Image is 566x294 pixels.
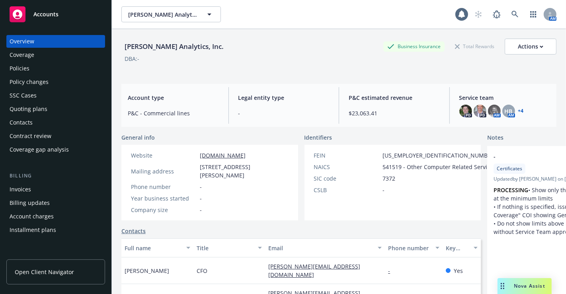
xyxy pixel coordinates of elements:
[6,130,105,142] a: Contract review
[349,109,440,117] span: $23,063.41
[268,263,360,278] a: [PERSON_NAME][EMAIL_ADDRESS][DOMAIN_NAME]
[131,206,197,214] div: Company size
[383,163,496,171] span: 541519 - Other Computer Related Services
[128,109,219,117] span: P&C - Commercial lines
[474,105,486,117] img: photo
[314,163,380,171] div: NAICS
[131,194,197,202] div: Year business started
[10,116,33,129] div: Contacts
[125,244,182,252] div: Full name
[314,174,380,183] div: SIC code
[197,267,207,275] span: CFO
[15,268,74,276] span: Open Client Navigator
[497,165,522,172] span: Certificates
[10,35,34,48] div: Overview
[121,133,155,142] span: General info
[6,116,105,129] a: Contacts
[121,41,227,52] div: [PERSON_NAME] Analytics, Inc.
[10,89,37,102] div: SSC Cases
[498,278,507,294] div: Drag to move
[10,76,49,88] div: Policy changes
[128,93,219,102] span: Account type
[10,197,50,209] div: Billing updates
[6,210,105,223] a: Account charges
[487,133,504,143] span: Notes
[518,39,543,54] div: Actions
[451,41,498,51] div: Total Rewards
[6,103,105,115] a: Quoting plans
[383,186,385,194] span: -
[505,107,513,115] span: HB
[443,238,481,257] button: Key contact
[525,6,541,22] a: Switch app
[131,183,197,191] div: Phone number
[383,151,497,160] span: [US_EMPLOYER_IDENTIFICATION_NUMBER]
[6,35,105,48] a: Overview
[6,49,105,61] a: Coverage
[131,151,197,160] div: Website
[349,93,440,102] span: P&C estimated revenue
[268,244,373,252] div: Email
[10,210,54,223] div: Account charges
[488,105,501,117] img: photo
[197,244,254,252] div: Title
[383,41,445,51] div: Business Insurance
[6,76,105,88] a: Policy changes
[10,49,34,61] div: Coverage
[388,244,430,252] div: Phone number
[304,133,332,142] span: Identifiers
[10,103,47,115] div: Quoting plans
[454,267,463,275] span: Yes
[507,6,523,22] a: Search
[388,267,396,275] a: -
[121,238,193,257] button: Full name
[314,151,380,160] div: FEIN
[459,105,472,117] img: photo
[6,252,105,260] div: Tools
[6,89,105,102] a: SSC Cases
[6,197,105,209] a: Billing updates
[10,143,69,156] div: Coverage gap analysis
[131,167,197,175] div: Mailing address
[314,186,380,194] div: CSLB
[383,174,396,183] span: 7372
[10,130,51,142] div: Contract review
[33,11,59,18] span: Accounts
[238,109,330,117] span: -
[518,109,524,113] a: +4
[238,93,330,102] span: Legal entity type
[6,143,105,156] a: Coverage gap analysis
[6,62,105,75] a: Policies
[121,227,146,235] a: Contacts
[489,6,505,22] a: Report a Bug
[6,224,105,236] a: Installment plans
[446,244,469,252] div: Key contact
[200,163,289,179] span: [STREET_ADDRESS][PERSON_NAME]
[265,238,385,257] button: Email
[200,183,202,191] span: -
[125,267,169,275] span: [PERSON_NAME]
[385,238,442,257] button: Phone number
[470,6,486,22] a: Start snowing
[200,206,202,214] span: -
[6,183,105,196] a: Invoices
[200,152,246,159] a: [DOMAIN_NAME]
[128,10,197,19] span: [PERSON_NAME] Analytics, Inc.
[494,186,528,194] strong: PROCESSING
[10,183,31,196] div: Invoices
[193,238,265,257] button: Title
[6,3,105,25] a: Accounts
[125,55,139,63] div: DBA: -
[6,172,105,180] div: Billing
[10,224,56,236] div: Installment plans
[459,93,550,102] span: Service team
[121,6,221,22] button: [PERSON_NAME] Analytics, Inc.
[10,62,29,75] div: Policies
[514,282,545,289] span: Nova Assist
[200,194,202,202] span: -
[505,39,556,55] button: Actions
[498,278,552,294] button: Nova Assist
